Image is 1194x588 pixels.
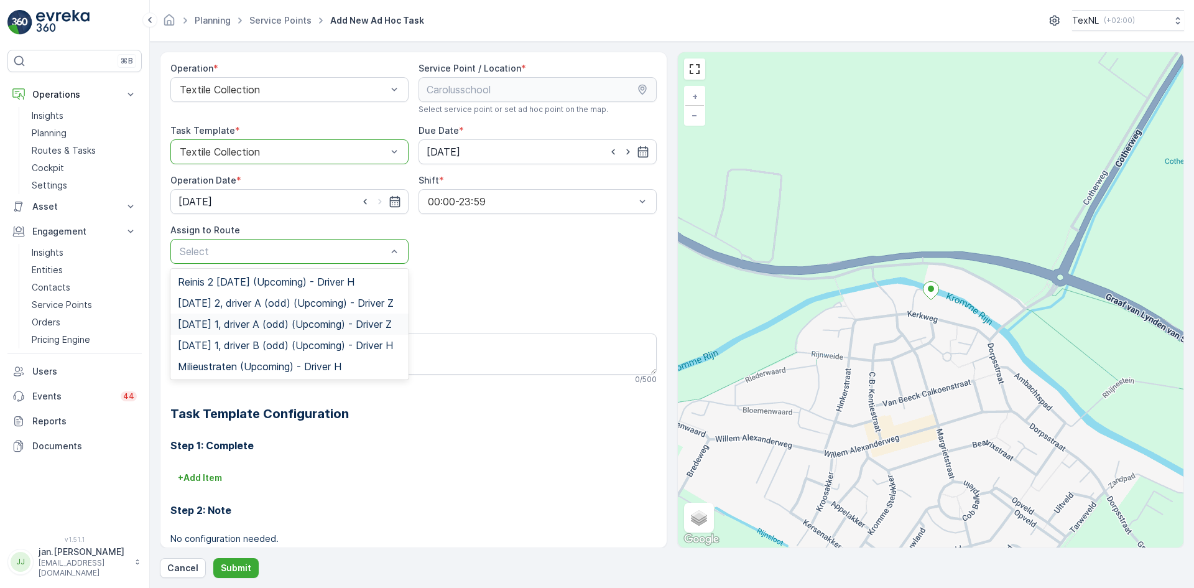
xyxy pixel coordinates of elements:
button: Submit [213,558,259,578]
input: dd/mm/yyyy [419,139,657,164]
a: Insights [27,107,142,124]
a: Zoom Out [685,106,704,124]
a: Reports [7,409,142,434]
button: +Add Item [170,468,229,488]
p: Select [180,244,387,259]
a: Orders [27,314,142,331]
span: [DATE] 1, driver B (odd) (Upcoming) - Driver H [178,340,393,351]
a: Service Points [249,15,312,26]
p: Service Points [32,299,92,311]
h3: Step 1: Complete [170,438,657,453]
a: Routes & Tasks [27,142,142,159]
a: Documents [7,434,142,459]
p: Operations [32,88,117,101]
input: dd/mm/yyyy [170,189,409,214]
a: View Fullscreen [685,60,704,78]
input: Carolusschool [419,77,657,102]
button: Cancel [160,558,206,578]
div: JJ [11,552,30,572]
span: − [692,110,698,120]
a: Pricing Engine [27,331,142,348]
button: JJjan.[PERSON_NAME][EMAIL_ADDRESS][DOMAIN_NAME] [7,546,142,578]
span: Add New Ad Hoc Task [328,14,427,27]
p: Users [32,365,137,378]
p: Documents [32,440,137,452]
img: logo_light-DOdMpM7g.png [36,10,90,35]
p: Entities [32,264,63,276]
p: Cancel [167,562,198,574]
span: Milieustraten (Upcoming) - Driver H [178,361,341,372]
p: Insights [32,246,63,259]
p: [EMAIL_ADDRESS][DOMAIN_NAME] [39,558,128,578]
a: Users [7,359,142,384]
a: Planning [195,15,231,26]
label: Service Point / Location [419,63,521,73]
p: ( +02:00 ) [1104,16,1135,26]
a: Settings [27,177,142,194]
label: Due Date [419,125,459,136]
a: Contacts [27,279,142,296]
label: Shift [419,175,439,185]
p: Reports [32,415,137,427]
p: No configuration needed. [170,533,657,545]
label: Assign to Route [170,225,240,235]
a: Insights [27,244,142,261]
p: Settings [32,179,67,192]
p: Asset [32,200,117,213]
a: Cockpit [27,159,142,177]
span: + [692,91,698,101]
button: Engagement [7,219,142,244]
p: Cockpit [32,162,64,174]
h2: Task Template Configuration [170,404,657,423]
span: Select service point or set ad hoc point on the map. [419,105,608,114]
label: Task Template [170,125,235,136]
p: Contacts [32,281,70,294]
p: Insights [32,110,63,122]
p: TexNL [1072,14,1099,27]
p: Engagement [32,225,117,238]
p: Submit [221,562,251,574]
a: Planning [27,124,142,142]
span: [DATE] 2, driver A (odd) (Upcoming) - Driver Z [178,297,394,309]
a: Zoom In [685,87,704,106]
button: TexNL(+02:00) [1072,10,1184,31]
p: Pricing Engine [32,334,90,346]
a: Entities [27,261,142,279]
p: Planning [32,127,67,139]
p: + Add Item [178,472,222,484]
span: [DATE] 1, driver A (odd) (Upcoming) - Driver Z [178,319,392,330]
a: Open this area in Google Maps (opens a new window) [681,531,722,548]
h3: Step 2: Note [170,503,657,518]
p: Events [32,390,113,403]
a: Service Points [27,296,142,314]
button: Asset [7,194,142,219]
p: 44 [123,391,134,401]
p: jan.[PERSON_NAME] [39,546,128,558]
a: Homepage [162,18,176,29]
span: v 1.51.1 [7,536,142,543]
p: ⌘B [121,56,133,66]
p: Orders [32,316,60,329]
label: Operation Date [170,175,236,185]
img: Google [681,531,722,548]
p: Routes & Tasks [32,144,96,157]
p: 0 / 500 [635,375,657,385]
label: Operation [170,63,213,73]
span: Reinis 2 [DATE] (Upcoming) - Driver H [178,276,354,287]
a: Layers [685,504,713,531]
button: Operations [7,82,142,107]
img: logo [7,10,32,35]
a: Events44 [7,384,142,409]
